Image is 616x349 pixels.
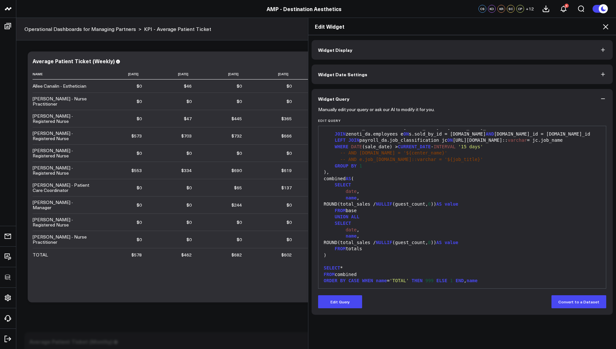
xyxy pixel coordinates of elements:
span: FROM [324,272,335,277]
div: ) [322,252,603,259]
span: AS [345,176,351,181]
span: -- AND [DOMAIN_NAME] = '${center_name}' [340,150,447,155]
span: ON [403,131,409,137]
span: value [445,201,458,207]
span: JOIN [348,138,359,143]
div: base [322,208,603,214]
span: AS [436,201,442,207]
span: Widget Display [318,47,352,52]
span: Widget Query [318,96,349,101]
span: + 12 [526,7,534,11]
button: Convert to a Dataset [551,295,606,308]
button: +12 [526,5,534,13]
span: ON [447,138,453,143]
span: CURRENT_DATE [398,144,431,149]
div: SC [507,5,515,13]
span: THEN [412,278,423,283]
span: BY [340,278,346,283]
div: (sale_date) > - [322,144,603,150]
div: , [322,188,603,195]
span: AS [436,240,442,245]
span: value [445,240,458,245]
p: Manually edit your query or ask our AI to modify it for you. [318,107,435,112]
span: ORDER [324,278,337,283]
span: 999 [425,278,433,283]
button: Widget Date Settings [312,65,613,84]
span: name [345,195,357,200]
div: zenoti_da.employees e s.sold_by_id = [DOMAIN_NAME] [DOMAIN_NAME]_id = [DOMAIN_NAME]_id [322,131,603,138]
div: KD [488,5,496,13]
div: ROUND(total_sales / (guest_count, )) [322,240,603,246]
div: ROUND(total_sales / (guest_count, )) [322,201,603,208]
span: WHERE [335,144,348,149]
span: WHEN [362,278,373,283]
span: 1 [450,278,453,283]
span: BY [351,163,357,168]
span: '15 days' [458,144,483,149]
span: SELECT [324,265,340,270]
a: AMP - Destination Aesthetics [267,5,342,12]
span: UNION [335,214,348,219]
span: name [466,278,477,283]
button: Widget Display [312,40,613,60]
div: KR [497,5,505,13]
span: FROM [335,208,346,213]
span: 'TOTAL' [389,278,409,283]
span: DATE [351,144,362,149]
div: 8 [565,4,569,8]
span: INTERVAL [433,144,455,149]
span: 0 [428,201,431,207]
span: LEFT [335,138,346,143]
div: combined ( [322,176,603,182]
button: Edit Query [318,295,362,308]
span: NULLIF [376,240,392,245]
span: date [345,227,357,232]
span: name [345,233,357,239]
h2: Edit Widget [315,23,609,30]
div: , [322,227,603,233]
span: Widget Date Settings [318,72,367,77]
div: = , [322,278,603,284]
span: NULLIF [376,201,392,207]
div: combined [322,271,603,278]
span: 0 [428,240,431,245]
label: Edit Query [318,119,606,123]
span: date [345,189,357,194]
span: AND [486,131,494,137]
span: FROM [335,246,346,251]
div: , [322,195,603,201]
span: END [456,278,464,283]
span: JOIN [335,131,346,137]
span: name [376,278,387,283]
div: payroll_da.job_classification jc [URL][DOMAIN_NAME]:: = jc.job_name [322,137,603,144]
span: GROUP [335,163,348,168]
span: SELECT [335,221,351,226]
span: ALL [351,214,359,219]
div: ), [322,169,603,176]
span: 1 [359,163,362,168]
div: totals [322,246,603,252]
span: ELSE [436,278,447,283]
span: CASE [348,278,359,283]
button: Widget Query [312,89,613,109]
span: SELECT [335,182,351,187]
div: CP [516,5,524,13]
div: , [322,233,603,240]
span: -- AND e.job_[DOMAIN_NAME]::varchar = '${job_title}' [340,157,483,162]
span: varchar [508,138,527,143]
div: CS [478,5,486,13]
